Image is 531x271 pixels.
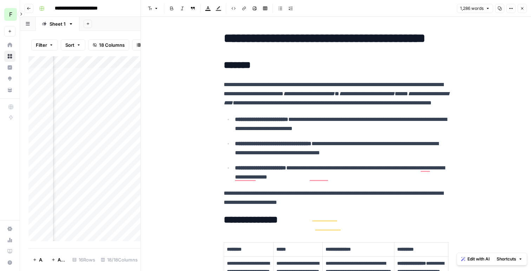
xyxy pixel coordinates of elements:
a: Usage [4,234,15,246]
a: Home [4,39,15,51]
span: F [9,10,12,19]
button: Edit with AI [458,254,492,264]
a: Browse [4,51,15,62]
button: 18 Columns [88,39,129,51]
div: 18/18 Columns [98,254,140,265]
span: Sort [65,41,74,49]
a: Insights [4,62,15,73]
span: 1,286 words [460,5,484,12]
span: Add Row [39,256,43,263]
button: Add 10 Rows [47,254,70,265]
a: Sheet 1 [36,17,79,31]
span: 18 Columns [99,41,125,49]
a: Opportunities [4,73,15,84]
span: Edit with AI [467,256,490,262]
div: 16 Rows [70,254,98,265]
button: Help + Support [4,257,15,268]
button: Sort [61,39,85,51]
span: Filter [36,41,47,49]
button: Shortcuts [494,254,525,264]
button: 1,286 words [457,4,493,13]
a: Settings [4,223,15,234]
span: Add 10 Rows [58,256,65,263]
a: Your Data [4,84,15,96]
span: Shortcuts [497,256,516,262]
button: Filter [31,39,58,51]
button: Workspace: Forge [4,6,15,23]
div: Sheet 1 [50,20,66,27]
button: Add Row [28,254,47,265]
a: Learning Hub [4,246,15,257]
